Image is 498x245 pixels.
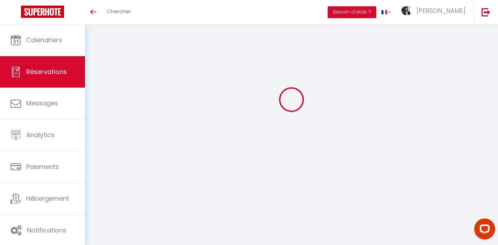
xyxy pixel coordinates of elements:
iframe: LiveChat chat widget [469,216,498,245]
img: ... [401,6,412,15]
span: Analytics [26,131,55,139]
span: Chercher [107,8,131,15]
span: [PERSON_NAME] [417,6,465,15]
button: Besoin d'aide ? [328,6,376,18]
span: Réservations [26,67,67,76]
img: Super Booking [21,6,64,18]
span: Notifications [27,226,66,235]
span: Paiements [26,162,59,171]
span: Messages [26,99,58,107]
span: Calendriers [26,36,62,44]
img: logout [482,8,490,16]
span: Hébergement [26,194,69,203]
